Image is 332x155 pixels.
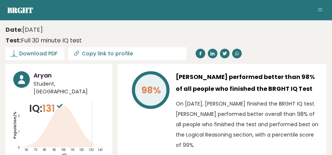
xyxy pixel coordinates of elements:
[6,25,43,34] time: [DATE]
[19,50,57,58] span: Download PDF
[52,148,56,152] tspan: 90
[316,6,325,15] button: Toggle navigation
[176,99,319,150] p: On [DATE], [PERSON_NAME] finished the BRGHT IQ test. [PERSON_NAME] performed better overall than ...
[141,84,161,97] tspan: 98%
[71,148,75,152] tspan: 110
[34,80,105,96] span: Student, [GEOGRAPHIC_DATA]
[34,148,37,152] tspan: 70
[18,114,20,118] tspan: 2
[12,111,18,139] tspan: Population/%
[6,36,21,45] b: Test:
[42,101,64,115] span: 131
[43,148,46,152] tspan: 80
[176,71,319,95] h3: [PERSON_NAME] performed better than 98% of all people who finished the BRGHT IQ Test
[6,36,82,45] div: Full 30 minute IQ test
[34,71,105,80] h3: Aryan
[6,47,64,60] a: Download PDF
[18,130,20,134] tspan: 1
[80,148,84,152] tspan: 120
[6,25,22,34] b: Date:
[98,148,102,152] tspan: 140
[25,148,28,152] tspan: 60
[18,145,20,150] tspan: 0
[7,5,33,15] a: Brght
[89,148,94,152] tspan: 130
[62,148,66,152] tspan: 100
[29,101,64,116] p: IQ:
